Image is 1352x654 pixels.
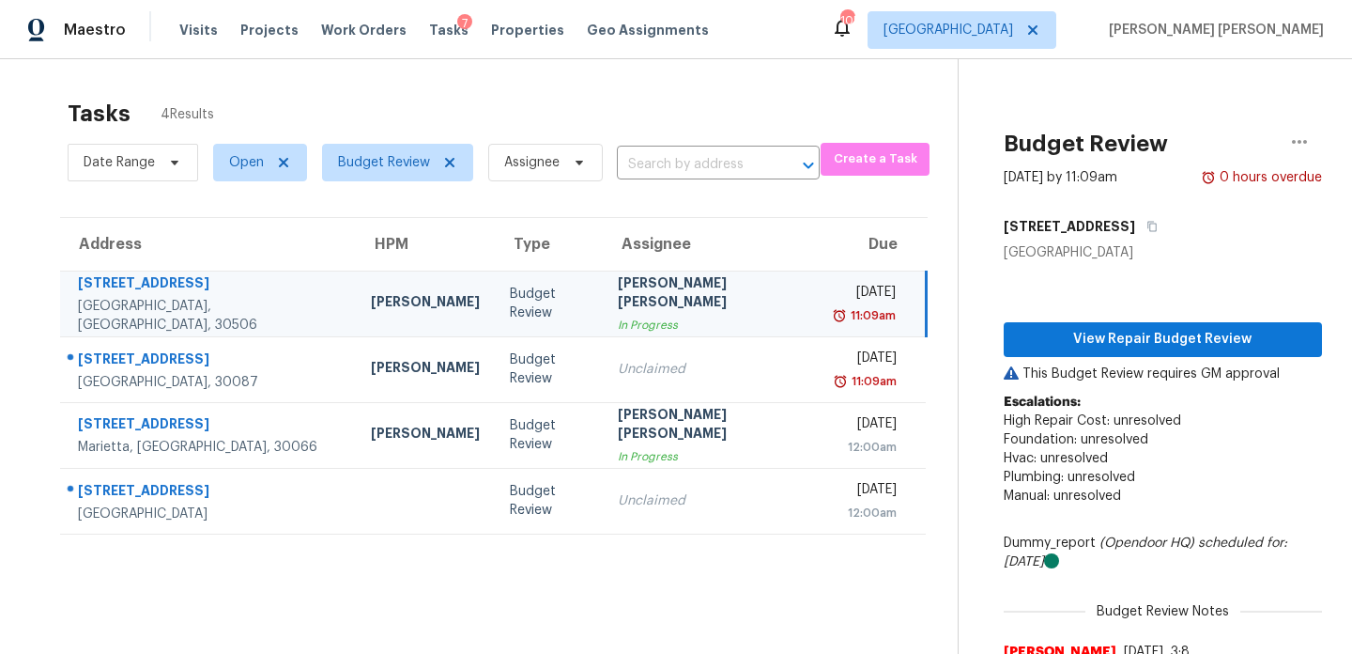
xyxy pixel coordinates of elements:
[495,218,604,271] th: Type
[618,360,806,379] div: Unclaimed
[78,373,341,392] div: [GEOGRAPHIC_DATA], 30087
[836,480,897,504] div: [DATE]
[836,414,897,438] div: [DATE]
[1004,490,1121,503] span: Manual: unresolved
[60,218,356,271] th: Address
[836,283,895,306] div: [DATE]
[78,481,341,505] div: [STREET_ADDRESS]
[78,350,341,373] div: [STREET_ADDRESS]
[795,152,822,179] button: Open
[510,482,589,520] div: Budget Review
[504,153,560,172] span: Assignee
[603,218,821,271] th: Assignee
[618,273,806,316] div: [PERSON_NAME] [PERSON_NAME]
[78,438,341,457] div: Marietta, [GEOGRAPHIC_DATA], 30066
[371,424,480,447] div: [PERSON_NAME]
[1135,210,1160,243] button: Copy Address
[429,23,469,37] span: Tasks
[68,104,131,123] h2: Tasks
[491,21,564,39] span: Properties
[179,21,218,39] span: Visits
[1099,537,1194,550] i: (Opendoor HQ)
[618,316,806,335] div: In Progress
[457,14,472,33] div: 7
[618,491,806,510] div: Unclaimed
[836,504,897,522] div: 12:00am
[1004,168,1117,187] div: [DATE] by 11:09am
[832,306,847,325] img: Overdue Alarm Icon
[587,21,709,39] span: Geo Assignments
[1216,168,1322,187] div: 0 hours overdue
[510,350,589,388] div: Budget Review
[510,416,589,454] div: Budget Review
[836,438,897,457] div: 12:00am
[1004,414,1181,428] span: High Repair Cost: unresolved
[1004,243,1322,262] div: [GEOGRAPHIC_DATA]
[1004,534,1322,571] div: Dummy_report
[356,218,495,271] th: HPM
[1004,217,1135,236] h5: [STREET_ADDRESS]
[1004,537,1287,568] i: scheduled for: [DATE]
[1004,396,1081,409] b: Escalations:
[1004,471,1135,484] span: Plumbing: unresolved
[84,153,155,172] span: Date Range
[1004,452,1108,465] span: Hvac: unresolved
[1101,21,1324,39] span: [PERSON_NAME] [PERSON_NAME]
[1019,328,1307,351] span: View Repair Budget Review
[321,21,407,39] span: Work Orders
[821,218,926,271] th: Due
[78,414,341,438] div: [STREET_ADDRESS]
[618,447,806,466] div: In Progress
[618,405,806,447] div: [PERSON_NAME] [PERSON_NAME]
[338,153,430,172] span: Budget Review
[78,273,341,297] div: [STREET_ADDRESS]
[848,372,897,391] div: 11:09am
[78,297,341,335] div: [GEOGRAPHIC_DATA], [GEOGRAPHIC_DATA], 30506
[1004,433,1148,446] span: Foundation: unresolved
[840,11,853,30] div: 105
[836,349,897,372] div: [DATE]
[64,21,126,39] span: Maestro
[617,150,767,179] input: Search by address
[161,105,214,124] span: 4 Results
[1004,322,1322,357] button: View Repair Budget Review
[78,505,341,523] div: [GEOGRAPHIC_DATA]
[371,292,480,316] div: [PERSON_NAME]
[1085,602,1240,621] span: Budget Review Notes
[821,143,929,176] button: Create a Task
[1004,134,1168,153] h2: Budget Review
[229,153,264,172] span: Open
[510,285,589,322] div: Budget Review
[847,306,896,325] div: 11:09am
[371,358,480,381] div: [PERSON_NAME]
[1004,365,1322,383] p: This Budget Review requires GM approval
[830,148,919,170] span: Create a Task
[833,372,848,391] img: Overdue Alarm Icon
[240,21,299,39] span: Projects
[883,21,1013,39] span: [GEOGRAPHIC_DATA]
[1201,168,1216,187] img: Overdue Alarm Icon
